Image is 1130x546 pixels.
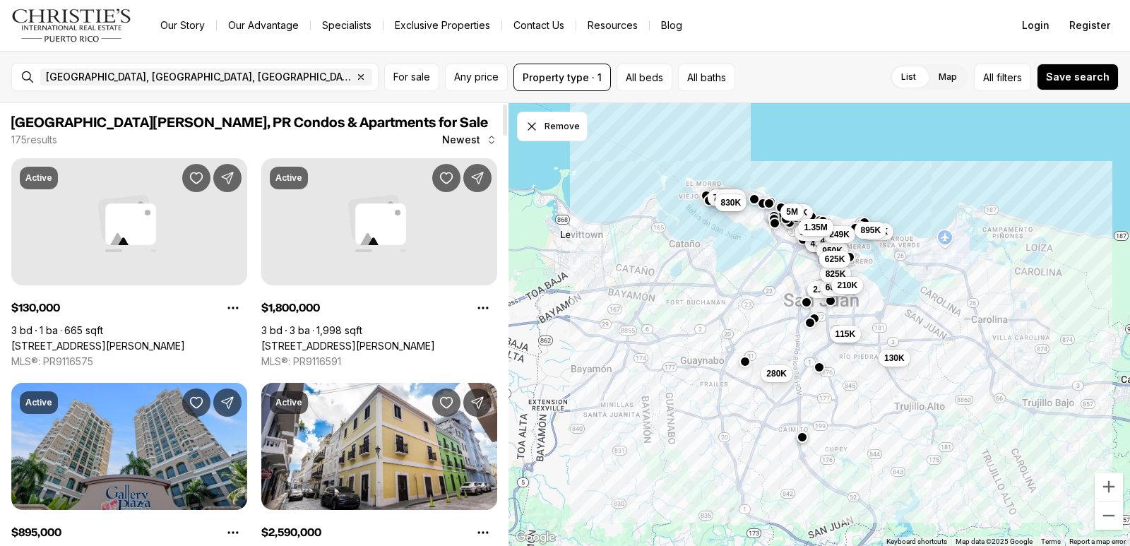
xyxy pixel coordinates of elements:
a: 286 CALLE JUNIN #J307, SAN JUAN PR, 00926 [11,340,185,352]
button: Zoom in [1095,473,1123,501]
button: 895K [855,222,886,239]
button: Newest [434,126,506,154]
button: 945K [795,224,826,241]
button: Register [1061,11,1119,40]
a: Exclusive Properties [383,16,501,35]
p: Active [25,172,52,184]
span: [GEOGRAPHIC_DATA][PERSON_NAME], PR Condos & Apartments for Sale [11,116,488,130]
span: 830K [720,197,741,208]
button: 950K [816,242,848,259]
button: All beds [617,64,672,91]
span: Any price [454,71,499,83]
button: 1.3M [715,189,746,206]
span: 210K [837,280,857,291]
button: Allfilters [974,64,1031,91]
button: All baths [678,64,735,91]
button: 799K [708,189,739,206]
a: Our Story [149,16,216,35]
label: List [890,64,927,90]
a: Specialists [311,16,383,35]
span: 1.35M [804,222,827,233]
button: Save Property: 286 CALLE JUNIN #J307 [182,164,210,192]
span: 625K [825,254,845,265]
button: 280K [761,365,792,382]
button: Share Property [463,388,492,417]
button: 130K [879,350,910,367]
img: logo [11,8,132,42]
a: Our Advantage [217,16,310,35]
button: Property options [469,294,497,322]
button: 115K [830,326,862,343]
a: Report a map error [1069,538,1126,545]
span: 895K [860,225,881,236]
p: Active [275,172,302,184]
span: [GEOGRAPHIC_DATA], [GEOGRAPHIC_DATA], [GEOGRAPHIC_DATA] [46,71,352,83]
span: For sale [393,71,430,83]
span: filters [997,70,1022,85]
button: 210K [831,277,863,294]
button: Dismiss drawing [517,112,588,141]
span: 799K [713,192,734,203]
span: 249K [829,229,850,240]
button: Contact Us [502,16,576,35]
button: Property options [219,294,247,322]
span: Login [1022,20,1049,31]
span: 115K [835,328,856,340]
button: Share Property [463,164,492,192]
button: Zoom out [1095,502,1123,530]
span: 280K [766,368,787,379]
button: 2.3M [807,281,838,298]
a: 152 SAN SEBASTIAN STREET #PH 3, SAN JUAN PR, 00901 [261,340,435,352]
button: 249K [823,226,855,243]
button: 825K [820,266,852,283]
button: 830K [715,194,747,211]
a: Blog [650,16,694,35]
span: Map data ©2025 Google [956,538,1033,545]
button: Save search [1037,64,1119,90]
p: Active [25,397,52,408]
a: Resources [576,16,649,35]
button: Share Property [213,388,242,417]
span: 1.3M [721,192,740,203]
span: All [983,70,994,85]
span: Register [1069,20,1110,31]
span: 5M [786,206,798,218]
span: 2.3M [813,284,832,295]
button: Login [1013,11,1058,40]
span: 130K [884,352,905,364]
button: Share Property [213,164,242,192]
p: 175 results [11,134,57,146]
span: 825K [826,268,846,280]
a: Terms (opens in new tab) [1041,538,1061,545]
button: Save Property: 103 DE DIEGO AVENUE #1603 [182,388,210,417]
span: Newest [442,134,480,146]
p: Active [275,397,302,408]
button: 680K [820,279,852,296]
span: Save search [1046,71,1110,83]
button: 499K [805,235,837,252]
button: Property type · 1 [513,64,611,91]
button: 5M [780,203,804,220]
button: 625K [819,251,851,268]
span: 450K [821,235,841,247]
span: 499K [811,238,831,249]
button: Save Property: 152 CALLE LUNA [432,388,460,417]
button: Save Property: 152 SAN SEBASTIAN STREET #PH 3 [432,164,460,192]
span: 680K [826,282,846,293]
button: 450K [815,232,847,249]
span: 950K [822,245,843,256]
button: Any price [445,64,508,91]
label: Map [927,64,968,90]
button: For sale [384,64,439,91]
button: 1.35M [798,219,833,236]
